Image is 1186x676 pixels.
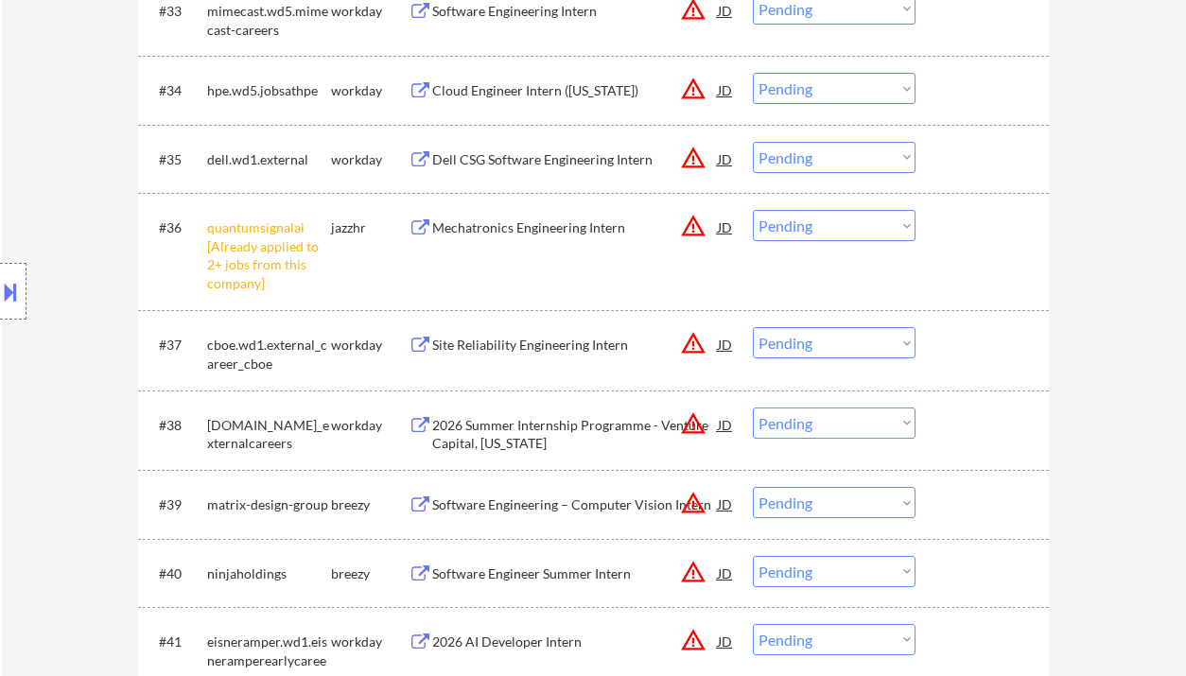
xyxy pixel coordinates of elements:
[432,495,718,514] div: Software Engineering – Computer Vision Intern
[680,330,706,356] button: warning_amber
[159,564,192,583] div: #40
[716,210,735,244] div: JD
[680,559,706,585] button: warning_amber
[207,564,331,583] div: ninjaholdings
[680,410,706,437] button: warning_amber
[159,81,192,100] div: #34
[331,150,409,169] div: workday
[680,490,706,516] button: warning_amber
[716,487,735,521] div: JD
[331,495,409,514] div: breezy
[159,633,192,651] div: #41
[716,407,735,442] div: JD
[331,416,409,435] div: workday
[432,633,718,651] div: 2026 AI Developer Intern
[432,416,718,453] div: 2026 Summer Internship Programme - Venture Capital, [US_STATE]
[432,81,718,100] div: Cloud Engineer Intern ([US_STATE])
[432,2,718,21] div: Software Engineering Intern
[331,564,409,583] div: breezy
[716,327,735,361] div: JD
[331,81,409,100] div: workday
[331,2,409,21] div: workday
[680,145,706,171] button: warning_amber
[716,73,735,107] div: JD
[207,2,331,39] div: mimecast.wd5.mimecast-careers
[331,633,409,651] div: workday
[331,336,409,355] div: workday
[207,495,331,514] div: matrix-design-group
[680,76,706,102] button: warning_amber
[716,556,735,590] div: JD
[716,624,735,658] div: JD
[159,2,192,21] div: #33
[331,218,409,237] div: jazzhr
[432,150,718,169] div: Dell CSG Software Engineering Intern
[432,564,718,583] div: Software Engineer Summer Intern
[432,336,718,355] div: Site Reliability Engineering Intern
[159,495,192,514] div: #39
[680,627,706,653] button: warning_amber
[680,213,706,239] button: warning_amber
[207,81,331,100] div: hpe.wd5.jobsathpe
[716,142,735,176] div: JD
[432,218,718,237] div: Mechatronics Engineering Intern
